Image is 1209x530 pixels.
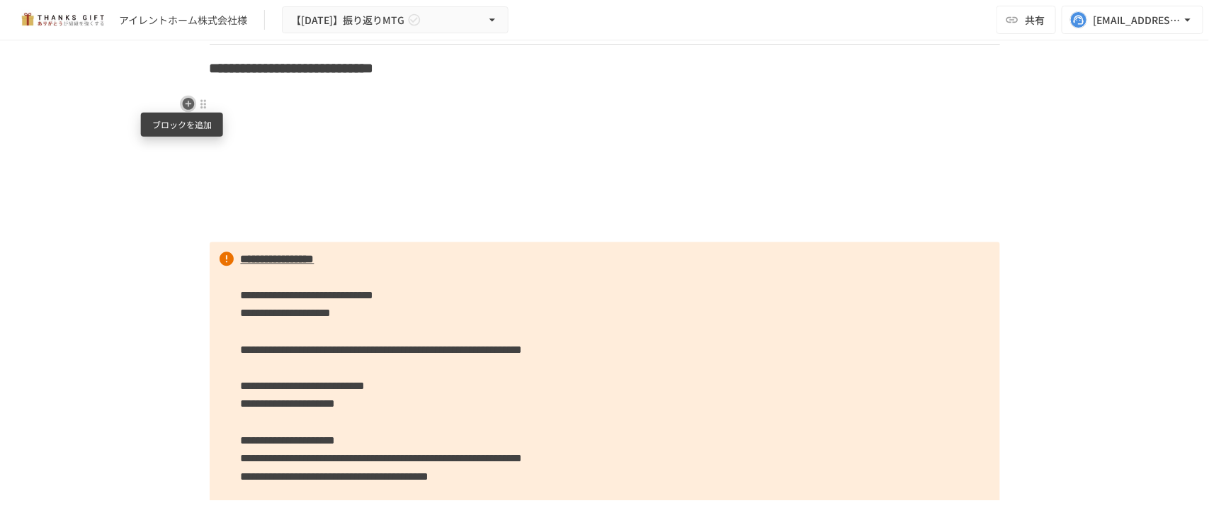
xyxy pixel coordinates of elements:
[1093,11,1181,29] div: [EMAIL_ADDRESS][DOMAIN_NAME]
[141,113,223,137] div: ブロックを追加
[282,6,509,34] button: 【[DATE]】振り返りMTG
[1062,6,1203,34] button: [EMAIL_ADDRESS][DOMAIN_NAME]
[997,6,1056,34] button: 共有
[119,13,247,28] div: アイレントホーム株式会社様
[1025,12,1045,28] span: 共有
[17,9,108,31] img: mMP1OxWUAhQbsRWCurg7vIHe5HqDpP7qZo7fRoNLXQh
[291,11,404,29] span: 【[DATE]】振り返りMTG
